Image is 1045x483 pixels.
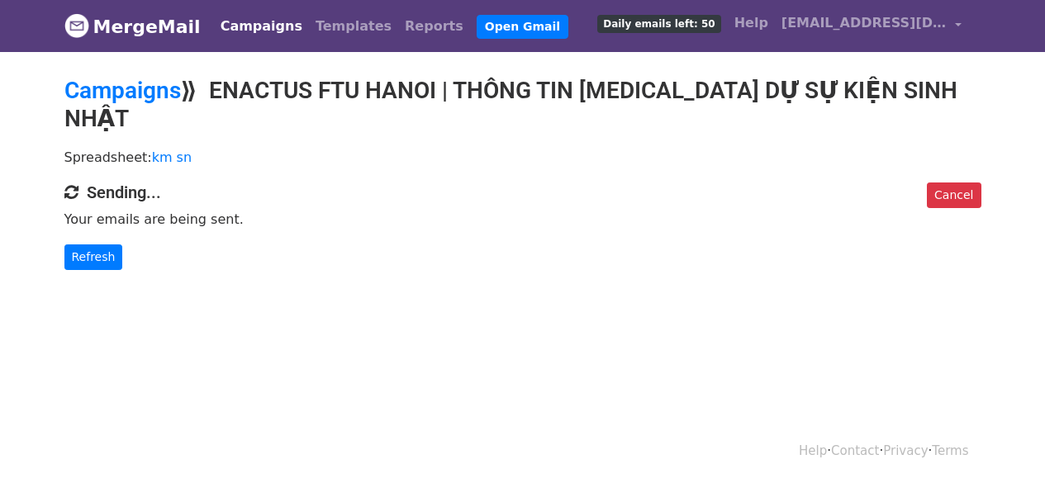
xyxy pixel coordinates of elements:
[152,149,192,165] a: km sn
[309,10,398,43] a: Templates
[591,7,727,40] a: Daily emails left: 50
[781,13,947,33] span: [EMAIL_ADDRESS][DOMAIN_NAME]
[64,13,89,38] img: MergeMail logo
[214,10,309,43] a: Campaigns
[64,77,981,132] h2: ⟫ ENACTUS FTU HANOI | THÔNG TIN [MEDICAL_DATA] DỰ SỰ KIỆN SINH NHẬT
[775,7,968,45] a: [EMAIL_ADDRESS][DOMAIN_NAME]
[831,443,879,458] a: Contact
[64,244,123,270] a: Refresh
[64,149,981,166] p: Spreadsheet:
[398,10,470,43] a: Reports
[477,15,568,39] a: Open Gmail
[883,443,928,458] a: Privacy
[799,443,827,458] a: Help
[728,7,775,40] a: Help
[597,15,720,33] span: Daily emails left: 50
[932,443,968,458] a: Terms
[64,9,201,44] a: MergeMail
[927,182,981,208] a: Cancel
[64,77,181,104] a: Campaigns
[64,211,981,228] p: Your emails are being sent.
[64,182,981,202] h4: Sending...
